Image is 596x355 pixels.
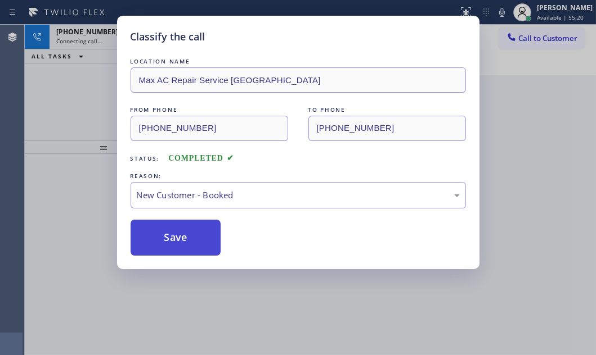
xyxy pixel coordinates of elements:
[131,56,466,67] div: LOCATION NAME
[308,116,466,141] input: To phone
[308,104,466,116] div: TO PHONE
[131,29,205,44] h5: Classify the call
[131,116,288,141] input: From phone
[131,104,288,116] div: FROM PHONE
[168,154,234,162] span: COMPLETED
[137,189,460,202] div: New Customer - Booked
[131,170,466,182] div: REASON:
[131,154,160,162] span: Status:
[131,220,221,256] button: Save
